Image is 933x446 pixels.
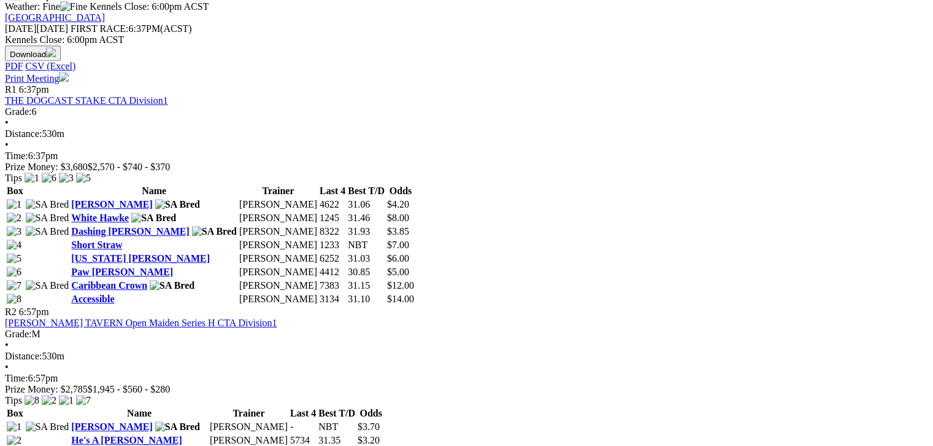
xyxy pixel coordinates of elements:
td: 31.15 [347,280,385,292]
td: 4412 [319,266,346,278]
span: R1 [5,84,17,95]
img: 8 [25,395,39,406]
a: He's A [PERSON_NAME] [71,435,182,445]
span: $8.00 [387,213,409,223]
a: [PERSON_NAME] [71,199,152,209]
span: • [5,340,9,350]
td: 1233 [319,239,346,251]
td: [PERSON_NAME] [209,421,288,433]
td: NBT [347,239,385,251]
span: [DATE] [5,23,37,34]
button: Download [5,45,61,61]
a: Dashing [PERSON_NAME] [71,226,189,237]
div: Kennels Close: 6:00pm ACST [5,34,928,45]
a: CSV (Excel) [25,61,75,71]
div: 6:57pm [5,373,928,384]
th: Trainer [209,407,288,420]
span: 6:37pm [19,84,49,95]
img: 3 [59,173,74,184]
span: $2,570 - $740 - $370 [88,162,171,172]
th: Last 4 [319,185,346,197]
td: [PERSON_NAME] [239,280,318,292]
td: 6252 [319,252,346,265]
img: 6 [7,267,21,278]
span: Tips [5,173,22,183]
img: 1 [25,173,39,184]
td: 4622 [319,198,346,211]
span: • [5,362,9,372]
span: $5.00 [387,267,409,277]
td: 1245 [319,212,346,224]
td: [PERSON_NAME] [239,225,318,238]
th: Last 4 [290,407,317,420]
a: Caribbean Crown [71,280,147,291]
img: 3 [7,226,21,237]
a: Print Meeting [5,73,69,84]
div: Prize Money: $2,785 [5,384,928,395]
span: Grade: [5,106,32,117]
img: SA Bred [131,213,176,224]
td: NBT [318,421,356,433]
span: Time: [5,373,28,383]
span: $6.00 [387,253,409,264]
td: [PERSON_NAME] [239,212,318,224]
img: 4 [7,240,21,251]
span: [DATE] [5,23,68,34]
div: 6 [5,106,928,117]
img: 2 [7,435,21,446]
img: SA Bred [26,226,69,237]
div: 530m [5,128,928,139]
div: Download [5,61,928,72]
span: $3.85 [387,226,409,237]
img: download.svg [46,47,56,57]
div: 530m [5,351,928,362]
th: Trainer [239,185,318,197]
a: [PERSON_NAME] [71,421,152,432]
div: Prize Money: $3,680 [5,162,928,173]
td: 8322 [319,225,346,238]
span: $1,945 - $560 - $280 [88,384,171,394]
span: $4.20 [387,199,409,209]
th: Odds [386,185,415,197]
a: [US_STATE] [PERSON_NAME] [71,253,210,264]
td: 30.85 [347,266,385,278]
span: Box [7,408,23,418]
img: SA Bred [26,280,69,291]
img: 5 [7,253,21,264]
img: 7 [76,395,91,406]
th: Best T/D [347,185,385,197]
div: 6:37pm [5,151,928,162]
img: SA Bred [155,421,200,432]
td: 31.06 [347,198,385,211]
span: Distance: [5,351,42,361]
div: M [5,329,928,340]
td: [PERSON_NAME] [239,266,318,278]
th: Best T/D [318,407,356,420]
img: 1 [7,199,21,210]
td: - [290,421,317,433]
td: [PERSON_NAME] [239,198,318,211]
a: PDF [5,61,23,71]
td: 31.03 [347,252,385,265]
th: Name [71,407,208,420]
span: Kennels Close: 6:00pm ACST [90,1,209,12]
img: 1 [7,421,21,432]
img: printer.svg [59,72,69,82]
span: • [5,139,9,150]
span: R2 [5,307,17,317]
span: Box [7,186,23,196]
img: SA Bred [26,199,69,210]
a: [GEOGRAPHIC_DATA] [5,12,105,23]
img: SA Bred [192,226,237,237]
span: 6:37PM(ACST) [71,23,192,34]
td: [PERSON_NAME] [239,293,318,305]
a: THE DOGCAST STAKE CTA Division1 [5,95,168,106]
span: $12.00 [387,280,414,291]
img: SA Bred [150,280,194,291]
th: Name [71,185,237,197]
td: 31.46 [347,212,385,224]
span: Distance: [5,128,42,139]
img: 8 [7,294,21,305]
span: $3.20 [358,435,380,445]
td: 7383 [319,280,346,292]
